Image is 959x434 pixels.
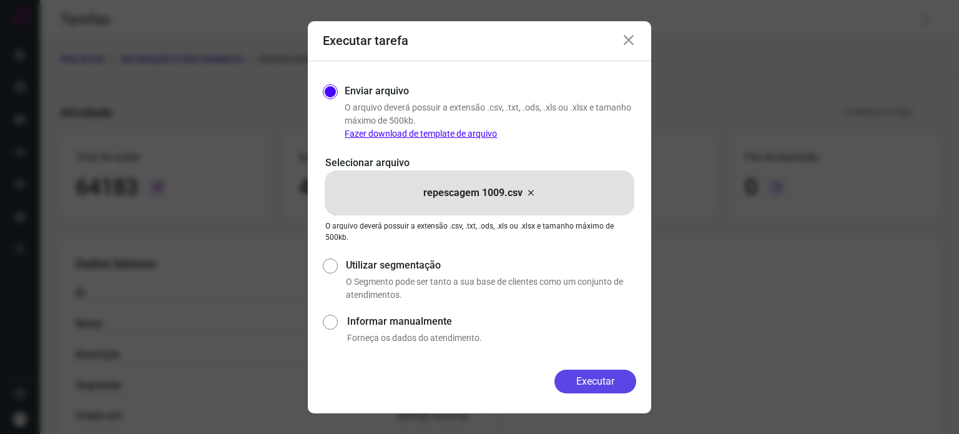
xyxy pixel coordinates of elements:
label: Informar manualmente [347,314,636,329]
button: Executar [554,370,636,393]
p: O Segmento pode ser tanto a sua base de clientes como um conjunto de atendimentos. [346,275,636,302]
p: repescagem 1009.csv [423,185,523,200]
p: O arquivo deverá possuir a extensão .csv, .txt, .ods, .xls ou .xlsx e tamanho máximo de 500kb. [325,220,634,243]
label: Enviar arquivo [345,84,409,99]
p: O arquivo deverá possuir a extensão .csv, .txt, .ods, .xls ou .xlsx e tamanho máximo de 500kb. [345,101,636,141]
a: Fazer download de template de arquivo [345,129,497,139]
p: Forneça os dados do atendimento. [347,332,636,345]
label: Utilizar segmentação [346,258,636,273]
h3: Executar tarefa [323,33,408,48]
p: Selecionar arquivo [325,155,634,170]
